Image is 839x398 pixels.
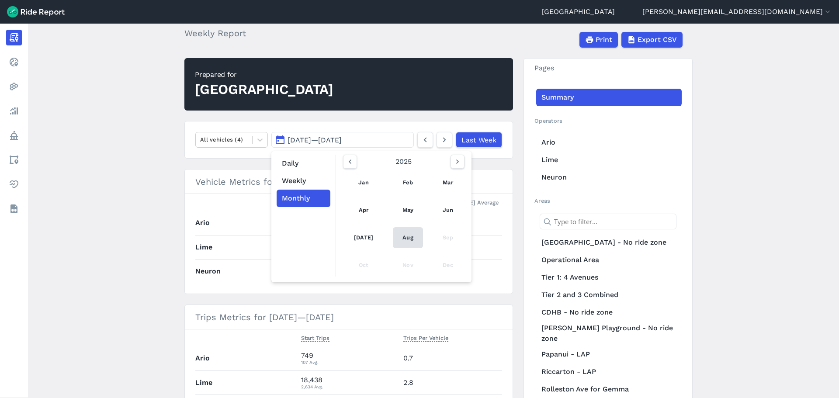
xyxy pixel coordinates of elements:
a: Aug [393,227,423,248]
th: Ario [195,211,272,235]
a: CDHB - No ride zone [536,304,682,321]
a: Tier 2 and 3 Combined [536,286,682,304]
th: Lime [195,370,298,395]
button: Daily [277,155,330,172]
a: Last Week [456,132,502,148]
th: Ario [195,346,298,370]
button: [PERSON_NAME][EMAIL_ADDRESS][DOMAIN_NAME] [642,7,832,17]
a: Neuron [536,169,682,186]
h2: Areas [534,197,682,205]
a: Report [6,30,22,45]
a: Health [6,177,22,192]
a: Realtime [6,54,22,70]
span: Export CSV [638,35,677,45]
a: Tier 1: 4 Avenues [536,269,682,286]
a: Summary [536,89,682,106]
a: Operational Area [536,251,682,269]
input: Type to filter... [540,214,676,229]
a: Heatmaps [6,79,22,94]
span: Start Trips [301,333,329,342]
a: Ario [536,134,682,151]
a: Policy [6,128,22,143]
a: Feb [393,172,423,193]
a: Jun [433,200,463,221]
th: Neuron [195,259,272,283]
td: 0.7 [400,346,502,370]
button: Trips Per Vehicle [403,333,448,343]
a: Datasets [6,201,22,217]
div: 2,634 Avg. [301,383,396,391]
a: Riccarton - LAP [536,363,682,381]
div: Oct [344,255,383,276]
button: Print [579,32,618,48]
a: Papanui - LAP [536,346,682,363]
div: Prepared for [195,69,333,80]
button: Export CSV [621,32,683,48]
a: Apr [344,200,383,221]
button: Start Trips [301,333,329,343]
h2: Weekly Report [184,27,315,40]
span: [DATE] — [DATE] [288,136,342,144]
span: Trips Per Vehicle [403,333,448,342]
div: 749 [301,350,396,366]
a: Rolleston Ave for Gemma [536,381,682,398]
a: [PERSON_NAME] Playground - No ride zone [536,321,682,346]
div: Sep [433,227,463,248]
h3: Pages [524,59,692,78]
img: Ride Report [7,6,65,17]
a: Jan [344,172,383,193]
a: [GEOGRAPHIC_DATA] - No ride zone [536,234,682,251]
td: 2.8 [400,370,502,395]
h2: Operators [534,117,682,125]
button: Monthly [277,190,330,207]
th: Lime [195,235,272,259]
h3: Vehicle Metrics for [DATE]—[DATE] [185,170,513,194]
div: Dec [433,255,463,276]
div: 107 Avg. [301,358,396,366]
a: Lime [536,151,682,169]
h3: Trips Metrics for [DATE]—[DATE] [185,305,513,329]
a: Areas [6,152,22,168]
div: [GEOGRAPHIC_DATA] [195,80,333,99]
a: Mar [433,172,463,193]
span: Print [596,35,612,45]
a: Analyze [6,103,22,119]
div: 18,438 [301,375,396,391]
button: Weekly [277,172,330,190]
a: [DATE] [344,227,383,248]
div: 2025 [340,155,468,169]
button: [DATE]—[DATE] [271,132,414,148]
a: May [393,200,423,221]
a: [GEOGRAPHIC_DATA] [542,7,615,17]
div: Nov [393,255,423,276]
